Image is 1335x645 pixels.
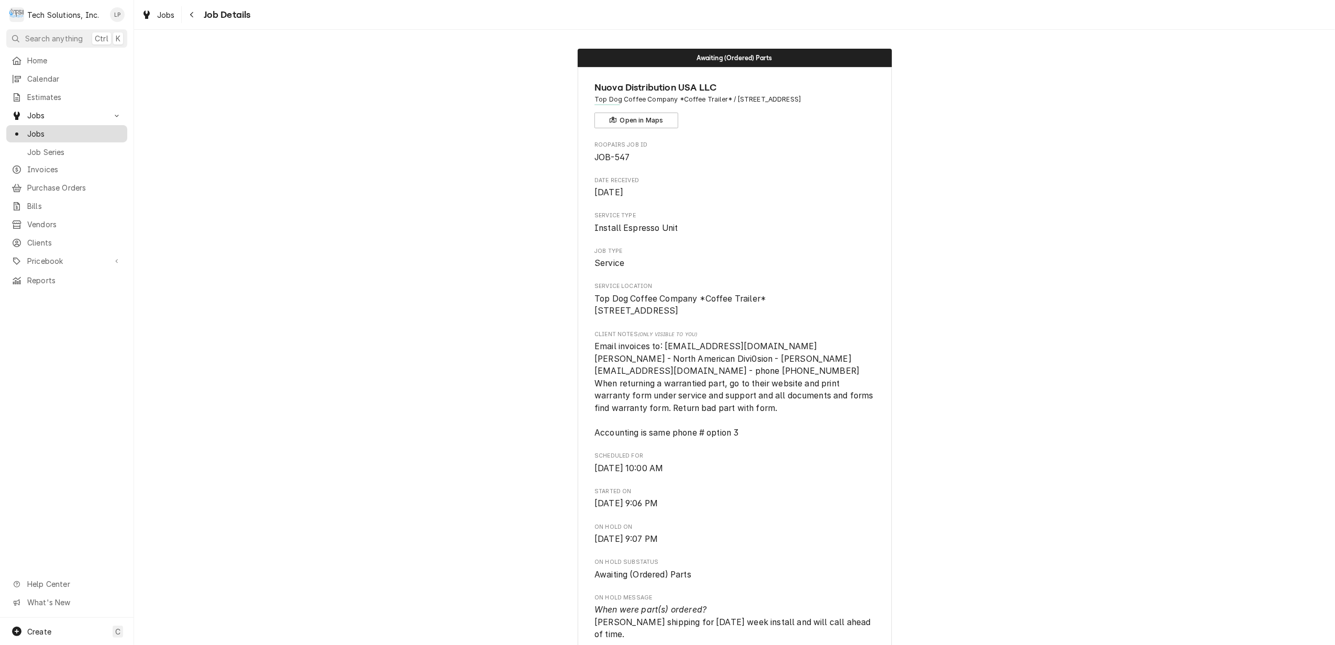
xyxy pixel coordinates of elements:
[27,275,122,286] span: Reports
[594,523,875,531] span: On Hold On
[6,234,127,251] a: Clients
[6,216,127,233] a: Vendors
[9,7,24,22] div: T
[6,575,127,593] a: Go to Help Center
[27,73,122,84] span: Calendar
[6,252,127,270] a: Go to Pricebook
[27,92,122,103] span: Estimates
[25,33,83,44] span: Search anything
[594,330,875,439] div: [object Object]
[27,55,122,66] span: Home
[594,258,624,268] span: Service
[594,282,875,291] span: Service Location
[594,282,875,317] div: Service Location
[116,33,120,44] span: K
[27,255,106,266] span: Pricebook
[115,626,120,637] span: C
[594,463,663,473] span: [DATE] 10:00 AM
[6,272,127,289] a: Reports
[594,247,875,270] div: Job Type
[6,52,127,69] a: Home
[594,247,875,255] span: Job Type
[6,143,127,161] a: Job Series
[27,147,122,158] span: Job Series
[594,594,875,602] span: On Hold Message
[594,605,873,639] span: [PERSON_NAME] shipping for [DATE] week install and will call ahead of time.
[594,151,875,164] span: Roopairs Job ID
[594,452,875,474] div: Scheduled For
[594,141,875,163] div: Roopairs Job ID
[6,125,127,142] a: Jobs
[594,534,658,544] span: [DATE] 9:07 PM
[157,9,175,20] span: Jobs
[27,128,122,139] span: Jobs
[594,113,678,128] button: Open in Maps
[594,81,875,95] span: Name
[6,161,127,178] a: Invoices
[27,219,122,230] span: Vendors
[594,487,875,510] div: Started On
[594,498,658,508] span: [DATE] 9:06 PM
[594,294,766,316] span: Top Dog Coffee Company *Coffee Trailer* [STREET_ADDRESS]
[594,605,707,615] i: When were part(s) ordered?
[6,594,127,611] a: Go to What's New
[95,33,108,44] span: Ctrl
[594,257,875,270] span: Job Type
[27,627,51,636] span: Create
[594,141,875,149] span: Roopairs Job ID
[137,6,179,24] a: Jobs
[594,533,875,546] span: On Hold On
[594,462,875,475] span: Scheduled For
[578,49,892,67] div: Status
[594,330,875,339] span: Client Notes
[6,197,127,215] a: Bills
[594,152,630,162] span: JOB-547
[594,212,875,220] span: Service Type
[27,579,121,590] span: Help Center
[110,7,125,22] div: LP
[594,487,875,496] span: Started On
[27,237,122,248] span: Clients
[594,176,875,185] span: Date Received
[27,201,122,212] span: Bills
[110,7,125,22] div: Lisa Paschal's Avatar
[594,523,875,546] div: On Hold On
[6,70,127,87] a: Calendar
[638,331,697,337] span: (Only Visible to You)
[27,110,106,121] span: Jobs
[201,8,251,22] span: Job Details
[594,604,875,641] span: On Hold Message
[697,54,773,61] span: Awaiting (Ordered) Parts
[594,95,875,104] span: Address
[27,9,99,20] div: Tech Solutions, Inc.
[594,212,875,234] div: Service Type
[594,186,875,199] span: Date Received
[594,497,875,510] span: Started On
[594,81,875,128] div: Client Information
[594,340,875,439] span: [object Object]
[594,569,875,581] span: On Hold SubStatus
[594,223,678,233] span: Install Espresso Unit
[594,222,875,235] span: Service Type
[594,558,875,581] div: On Hold SubStatus
[594,187,623,197] span: [DATE]
[594,176,875,199] div: Date Received
[184,6,201,23] button: Navigate back
[27,164,122,175] span: Invoices
[594,558,875,566] span: On Hold SubStatus
[9,7,24,22] div: Tech Solutions, Inc.'s Avatar
[27,597,121,608] span: What's New
[594,293,875,317] span: Service Location
[594,341,876,438] span: Email invoices to: [EMAIL_ADDRESS][DOMAIN_NAME] [PERSON_NAME] - North American Divi0sion - [PERSO...
[6,107,127,124] a: Go to Jobs
[594,594,875,641] div: On Hold Message
[594,570,691,580] span: Awaiting (Ordered) Parts
[6,88,127,106] a: Estimates
[6,179,127,196] a: Purchase Orders
[27,182,122,193] span: Purchase Orders
[6,29,127,48] button: Search anythingCtrlK
[594,452,875,460] span: Scheduled For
